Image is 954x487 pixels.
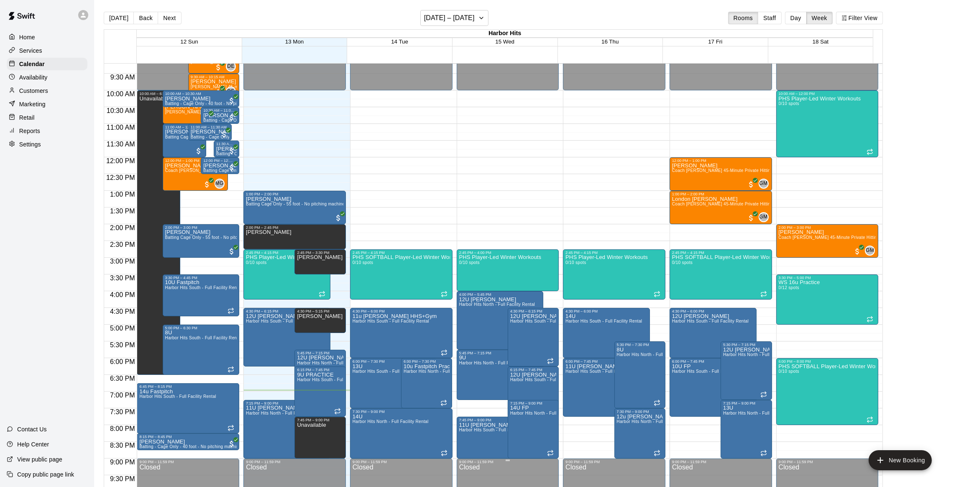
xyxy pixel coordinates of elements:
[510,368,556,372] div: 6:15 PM – 7:45 PM
[246,460,343,464] div: 9:00 PM – 11:59 PM
[227,87,234,96] span: DE
[108,308,137,315] span: 4:30 PM
[216,151,318,156] span: Batting - Cage Only - 40 foot - No pitching machine
[867,416,873,423] span: Recurring event
[297,377,373,382] span: Harbor Hits South - Full Facility Rental
[672,319,749,323] span: Harbor Hits South - Full Facility Rental
[7,44,87,57] a: Services
[188,124,232,141] div: 11:00 AM – 11:30 AM: Eric SanInocencio
[350,249,453,300] div: 2:45 PM – 4:15 PM: PHS SOFTBALL Player-Led Winter Workouts
[779,369,799,374] span: 0/10 spots filled
[19,73,48,82] p: Availability
[137,433,239,450] div: 8:15 PM – 8:45 PM: Jesse Miescher
[353,251,450,255] div: 2:45 PM – 4:15 PM
[779,235,895,240] span: Coach [PERSON_NAME] 45-Minute Private Hitting Lesson
[246,411,322,415] span: Harbor Hits North - Full Facility Rental
[228,425,234,431] span: Recurring event
[672,369,749,374] span: Harbor Hits South - Full Facility Rental
[108,258,137,265] span: 3:00 PM
[353,260,373,265] span: 0/10 spots filled
[108,358,137,365] span: 6:00 PM
[246,226,343,230] div: 2:00 PM – 2:45 PM
[191,125,229,129] div: 11:00 AM – 11:30 AM
[163,99,228,124] div: 10:15 AM – 11:00 AM: Jack Price
[865,246,875,256] div: Graham Mercado*
[108,208,137,215] span: 1:30 PM
[19,33,35,41] p: Home
[7,85,87,97] a: Customers
[203,113,211,122] span: All customers have paid
[779,460,876,464] div: 9:00 PM – 11:59 PM
[404,359,450,364] div: 6:00 PM – 7:30 PM
[226,62,236,72] div: Davis Engel
[866,246,874,255] span: GM
[243,249,330,300] div: 2:45 PM – 4:15 PM: PHS Player-Led Winter Workouts
[869,450,932,470] button: add
[246,260,266,265] span: 0/10 spots filled
[617,419,693,424] span: Harbor Hits North - Full Facility Rental
[319,291,325,297] span: Recurring event
[7,98,87,110] a: Marketing
[670,157,772,191] div: 12:00 PM – 1:00 PM: Daniel Rice
[617,410,663,414] div: 7:30 PM – 9:00 PM
[294,249,345,274] div: 2:45 PM – 3:30 PM: Powell Session
[459,251,557,255] div: 2:45 PM – 4:00 PM
[441,450,448,456] span: Recurring event
[760,291,767,297] span: Recurring event
[226,87,236,97] div: Davis Engel
[404,369,480,374] span: Harbor Hits North - Full Facility Rental
[7,58,87,70] a: Calendar
[165,226,237,230] div: 2:00 PM – 3:00 PM
[108,224,137,231] span: 2:00 PM
[853,247,862,256] span: All customers have paid
[297,368,343,372] div: 6:15 PM – 7:45 PM
[728,12,758,24] button: Rooms
[19,127,40,135] p: Reports
[776,224,879,258] div: 2:00 PM – 3:00 PM: Coach Graham 45-Minute Private Hitting Lesson
[779,285,799,290] span: 0/12 spots filled
[779,359,876,364] div: 6:00 PM – 8:00 PM
[191,75,237,79] div: 9:30 AM – 10:15 AM
[672,260,693,265] span: 0/10 spots filled
[565,309,647,313] div: 4:30 PM – 6:00 PM
[215,179,225,189] div: McKenna Gadberry
[350,358,437,408] div: 6:00 PM – 7:30 PM: 13U
[565,359,647,364] div: 6:00 PM – 7:45 PM
[759,179,767,188] span: GM
[165,101,267,106] span: Batting - Cage Only - 40 foot - No pitching machine
[495,38,514,45] span: 15 Wed
[565,369,642,374] span: Harbor Hits South - Full Facility Rental
[441,349,448,356] span: Recurring event
[19,113,35,122] p: Retail
[510,377,587,382] span: Harbor Hits South - Full Facility Rental
[7,138,87,151] div: Settings
[762,179,769,189] span: Graham Mercado*
[672,460,770,464] div: 9:00 PM – 11:59 PM
[334,214,343,222] span: All customers have paid
[721,341,772,400] div: 5:30 PM – 7:15 PM: 12U FP SANINOCENCIO
[105,90,137,97] span: 10:00 AM
[108,325,137,332] span: 5:00 PM
[565,260,586,265] span: 0/10 spots filled
[108,459,137,466] span: 9:00 PM
[563,358,650,417] div: 6:00 PM – 7:45 PM: 11U NEWTON
[108,375,137,382] span: 6:30 PM
[508,308,559,367] div: 4:30 PM – 6:15 PM: 12U KELLER
[137,30,873,38] div: Harbor Hits
[785,12,807,24] button: Day
[194,147,203,155] span: All customers have paid
[139,444,241,449] span: Batting - Cage Only - 40 foot - No pitching machine
[7,111,87,124] a: Retail
[672,309,754,313] div: 4:30 PM – 6:00 PM
[294,308,345,333] div: 4:30 PM – 5:15 PM: Claire Sohol
[708,38,722,45] span: 17 Fri
[510,411,586,415] span: Harbor Hits North - Full Facility Rental
[762,212,769,222] span: Graham Mercado*
[165,276,237,280] div: 3:30 PM – 4:45 PM
[776,358,879,425] div: 6:00 PM – 8:00 PM: PHS SOFTBALL Player-Led Winter Workouts
[350,308,453,358] div: 4:30 PM – 6:00 PM: 11u Newton HHS+Gym
[806,12,833,24] button: Week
